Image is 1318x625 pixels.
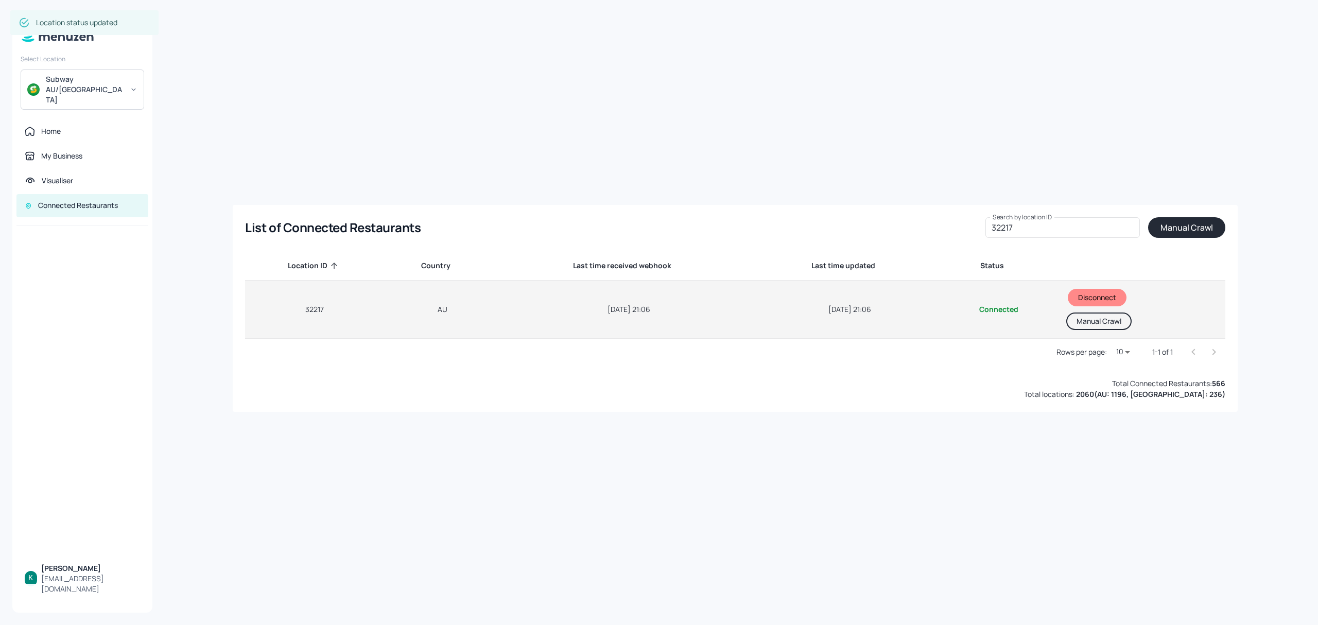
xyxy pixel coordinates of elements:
[1068,289,1126,306] button: Disconnect
[811,259,889,272] span: Last time updated
[1148,217,1225,238] button: Manual Crawl
[573,259,685,272] span: Last time received webhook
[27,83,40,96] img: avatar
[1024,389,1225,400] div: Total locations:
[951,304,1046,315] div: Connected
[41,126,61,136] div: Home
[38,200,118,211] div: Connected Restaurants
[46,74,124,105] div: Subway AU/[GEOGRAPHIC_DATA]
[41,563,140,574] div: [PERSON_NAME]
[1066,312,1132,330] button: Manual Crawl
[1112,378,1225,389] div: Total Connected Restaurants:
[1212,378,1225,388] b: 566
[1076,389,1225,399] b: 2060 ( AU: 1196, [GEOGRAPHIC_DATA]: 236 )
[41,574,140,594] div: [EMAIL_ADDRESS][DOMAIN_NAME]
[36,13,117,32] div: Location status updated
[421,259,464,272] span: Country
[288,259,341,272] span: Location ID
[1111,344,1136,359] div: 10
[501,281,757,339] td: [DATE] 21:06
[245,281,384,339] td: 32217
[245,219,421,236] div: List of Connected Restaurants
[41,151,82,161] div: My Business
[757,281,943,339] td: [DATE] 21:06
[1152,347,1173,357] p: 1-1 of 1
[1056,347,1107,357] p: Rows per page:
[42,176,73,186] div: Visualiser
[993,213,1052,221] label: Search by location ID
[980,259,1017,272] span: Status
[21,55,144,63] div: Select Location
[384,281,501,339] td: AU
[25,571,37,583] img: ACg8ocKBIlbXoTTzaZ8RZ_0B6YnoiWvEjOPx6MQW7xFGuDwnGH3hbQ=s96-c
